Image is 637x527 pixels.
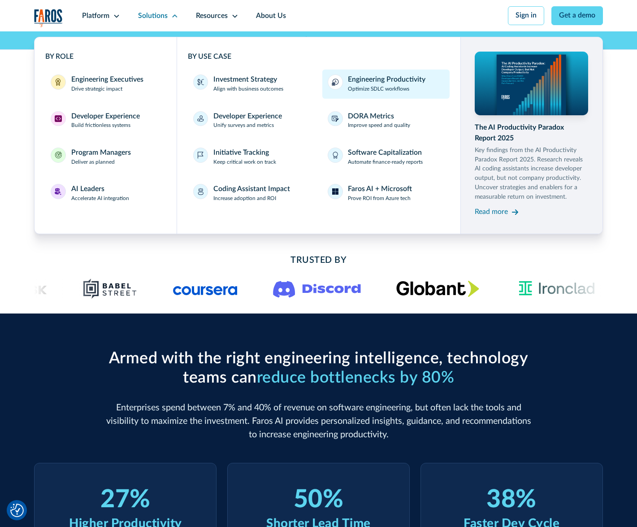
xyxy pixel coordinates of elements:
div: % [130,485,151,515]
p: Build frictionless systems [71,122,130,130]
div: Read more [475,207,508,218]
p: Deliver as planned [71,158,115,166]
img: Ironclad Logo [515,278,599,300]
div: Program Managers [71,148,131,158]
div: Coding Assistant Impact [213,184,290,195]
img: Globant's logo [396,280,479,297]
a: Developer ExperienceDeveloper ExperienceBuild frictionless systems [45,106,166,135]
span: reduce bottlenecks by 80% [257,370,455,386]
div: The AI Productivity Paradox Report 2025 [475,122,588,144]
nav: Solutions [34,31,602,234]
p: Align with business outcomes [213,85,283,93]
a: Initiative TrackingKeep critical work on track [188,142,315,171]
img: Logo of the communication platform Discord. [273,279,361,298]
button: Cookie Settings [10,504,24,517]
a: Software CapitalizationAutomate finance-ready reports [322,142,450,171]
div: Investment Strategy [213,74,277,85]
div: AI Leaders [71,184,104,195]
div: Engineering Executives [71,74,143,85]
p: Key findings from the AI Productivity Paradox Report 2025. Research reveals AI coding assistants ... [475,146,588,202]
div: Initiative Tracking [213,148,269,158]
p: Increase adoption and ROI [213,195,276,203]
p: Enterprises spend between 7% and 40% of revenue on software engineering, but often lack the tools... [105,401,532,441]
img: Logo of the online learning platform Coursera. [173,281,237,296]
p: Improve speed and quality [348,122,410,130]
img: Engineering Executives [55,78,62,86]
img: Babel Street logo png [82,278,137,300]
div: % [323,485,344,515]
div: Solutions [138,11,168,22]
p: Automate finance-ready reports [348,158,423,166]
div: Developer Experience [213,111,282,122]
div: % [516,485,537,515]
a: DORA MetricsImprove speed and quality [322,106,450,135]
img: Developer Experience [55,115,62,122]
a: AI LeadersAI LeadersAccelerate AI integration [45,179,166,208]
img: AI Leaders [55,188,62,195]
div: BY USE CASE [188,52,450,62]
a: Sign in [508,6,544,25]
h2: Armed with the right engineering intelligence, technology teams can [105,349,532,388]
div: BY ROLE [45,52,166,62]
p: Prove ROI from Azure tech [348,195,411,203]
a: Coding Assistant ImpactIncrease adoption and ROI [188,179,315,208]
p: Accelerate AI integration [71,195,129,203]
img: Logo of the analytics and reporting company Faros. [34,9,62,27]
div: Engineering Productivity [348,74,425,85]
p: Drive strategic impact [71,85,122,93]
div: 27 [100,485,130,515]
div: 38 [486,485,516,515]
img: Revisit consent button [10,504,24,517]
a: Get a demo [551,6,603,25]
div: 50 [294,485,323,515]
div: Developer Experience [71,111,140,122]
a: Faros AI + MicrosoftProve ROI from Azure tech [322,179,450,208]
div: Platform [82,11,109,22]
a: home [34,9,62,27]
div: DORA Metrics [348,111,394,122]
a: Investment StrategyAlign with business outcomes [188,70,315,99]
a: Engineering ExecutivesEngineering ExecutivesDrive strategic impact [45,70,166,99]
a: The AI Productivity Paradox Report 2025Key findings from the AI Productivity Paradox Report 2025.... [475,52,588,219]
h2: Trusted By [105,254,532,267]
div: Software Capitalization [348,148,422,158]
div: Faros AI + Microsoft [348,184,412,195]
p: Keep critical work on track [213,158,276,166]
a: Program ManagersProgram ManagersDeliver as planned [45,142,166,171]
img: Program Managers [55,152,62,159]
div: Resources [196,11,228,22]
p: Unify surveys and metrics [213,122,274,130]
p: Optimize SDLC workflows [348,85,409,93]
a: Developer ExperienceUnify surveys and metrics [188,106,315,135]
a: Engineering ProductivityOptimize SDLC workflows [322,70,450,99]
